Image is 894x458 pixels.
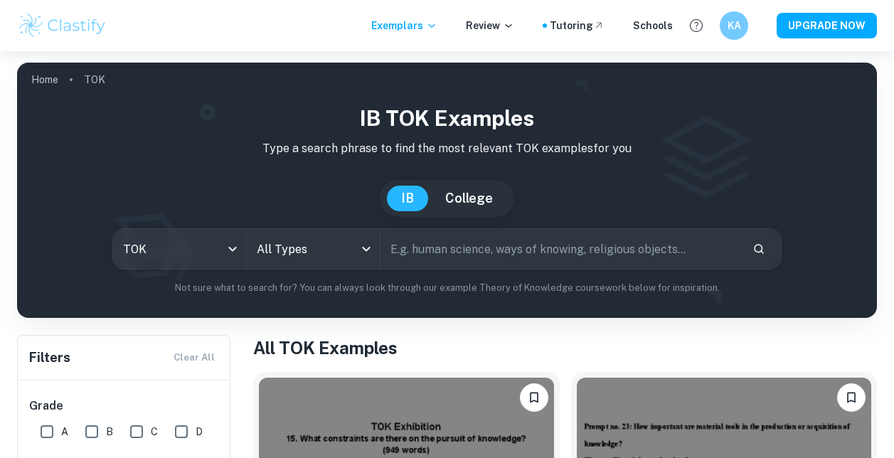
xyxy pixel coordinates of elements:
a: Tutoring [550,18,605,33]
h6: Filters [29,348,70,368]
span: D [196,424,203,440]
button: Help and Feedback [684,14,708,38]
h1: IB TOK examples [28,102,866,134]
p: TOK [84,72,105,87]
a: Schools [633,18,673,33]
span: C [151,424,158,440]
button: UPGRADE NOW [777,13,877,38]
button: Search [747,237,771,261]
a: Home [31,70,58,90]
p: Not sure what to search for? You can always look through our example Theory of Knowledge coursewo... [28,281,866,295]
img: Clastify logo [17,11,107,40]
input: E.g. human science, ways of knowing, religious objects... [381,229,742,269]
p: Exemplars [371,18,437,33]
span: A [61,424,68,440]
h6: Grade [29,398,220,415]
h1: All TOK Examples [253,335,877,361]
button: Bookmark [837,383,866,412]
p: Review [466,18,514,33]
div: TOK [113,229,246,269]
p: Type a search phrase to find the most relevant TOK examples for you [28,140,866,157]
div: All Types [247,229,380,269]
button: IB [387,186,428,211]
h6: KA [726,18,743,33]
button: Bookmark [520,383,548,412]
button: KA [720,11,748,40]
button: College [431,186,507,211]
img: profile cover [17,63,877,318]
span: B [106,424,113,440]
